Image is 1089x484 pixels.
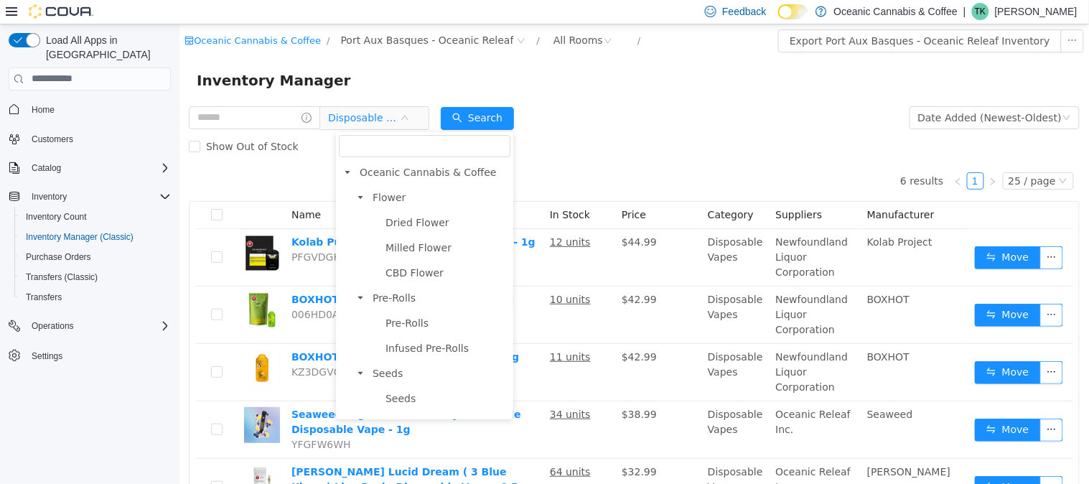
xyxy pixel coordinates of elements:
[861,222,884,245] button: icon: ellipsis
[190,264,331,284] span: Pre-Rolls
[112,342,168,353] span: KZ3DGVCX
[206,218,272,229] span: Milled Flower
[795,394,861,417] button: icon: swapMove
[20,269,103,286] a: Transfers (Classic)
[3,99,177,120] button: Home
[65,440,101,476] img: Higgs Lucid Dream ( 3 Blue Kings ) Live Resin Disposable Vape - 0.5g hero shot
[739,83,882,104] div: Date Added (Newest-Oldest)
[722,4,766,19] span: Feedback
[370,442,411,453] u: 64 units
[26,317,171,335] span: Operations
[40,33,171,62] span: Load All Apps in [GEOGRAPHIC_DATA]
[688,442,771,453] span: [PERSON_NAME]
[162,8,335,24] span: Port Aux Basques - Oceanic Releaf
[596,269,668,311] span: Newfoundland Liquor Corporation
[882,5,905,28] button: icon: ellipsis
[112,327,340,338] a: BOXHOT Peach OG Disposable Vape - 1g
[32,162,61,174] span: Catalog
[193,343,223,355] span: Seeds
[193,268,236,279] span: Pre-Rolls
[596,212,668,253] span: Newfoundland Liquor Corporation
[829,149,877,164] div: 25 / page
[26,271,98,283] span: Transfers (Classic)
[20,248,171,266] span: Purchase Orders
[370,384,411,396] u: 34 units
[26,317,80,335] button: Operations
[20,269,171,286] span: Transfers (Classic)
[65,268,101,304] img: BOXHOT Alien OG Disposable Vape - 1g hero shot
[778,4,808,19] input: Dark Mode
[32,134,73,145] span: Customers
[206,368,236,380] span: Seeds
[14,207,177,227] button: Inventory Count
[805,148,822,165] li: Next Page
[861,337,884,360] button: icon: ellipsis
[688,212,753,223] span: Kolab Project
[202,189,331,208] span: Dried Flower
[975,3,986,20] span: TK
[442,327,477,338] span: $42.99
[688,384,734,396] span: Seaweed
[26,188,73,205] button: Inventory
[972,3,989,20] div: TJ Kearley
[26,101,60,118] a: Home
[177,169,184,177] i: icon: caret-down
[17,45,180,68] span: Inventory Manager
[14,267,177,287] button: Transfers (Classic)
[795,452,861,475] button: icon: swapMove
[190,340,331,359] span: Seeds
[20,289,171,306] span: Transfers
[26,131,79,148] a: Customers
[190,390,331,409] span: Vaporizers
[261,83,335,106] button: icon: searchSearch
[442,185,467,196] span: Price
[26,292,62,303] span: Transfers
[3,345,177,366] button: Settings
[861,279,884,302] button: icon: ellipsis
[112,284,167,296] span: 006HD0AD
[206,243,264,254] span: CBD Flower
[596,442,671,468] span: Oceanic Releaf Inc.
[834,3,958,20] p: Oceanic Cannabis & Coffee
[795,337,861,360] button: icon: swapMove
[596,185,642,196] span: Suppliers
[599,5,882,28] button: Export Port Aux Basques - Oceanic Releaf Inventory
[523,262,590,320] td: Disposable Vapes
[596,327,668,368] span: Newfoundland Liquor Corporation
[523,205,590,262] td: Disposable Vapes
[370,269,411,281] u: 10 units
[523,320,590,377] td: Disposable Vapes
[149,83,220,104] span: Disposable Vapes
[65,325,101,361] img: BOXHOT Peach OG Disposable Vape - 1g hero shot
[159,111,331,133] input: filter select
[177,139,331,158] span: Oceanic Cannabis & Coffee
[3,129,177,149] button: Customers
[29,4,93,19] img: Cova
[14,287,177,307] button: Transfers
[809,153,818,162] i: icon: right
[112,442,346,468] a: [PERSON_NAME] Lucid Dream ( 3 Blue Kings ) Live Resin Disposable Vape - 0.5g
[374,5,424,27] div: All Rooms
[778,19,779,20] span: Dark Mode
[21,116,125,128] span: Show Out of Stock
[442,269,477,281] span: $42.99
[370,212,411,223] u: 12 units
[202,365,331,384] span: Seeds
[596,384,671,411] span: Oceanic Releaf Inc.
[26,130,171,148] span: Customers
[32,350,62,362] span: Settings
[721,148,764,165] li: 6 results
[26,159,171,177] span: Catalog
[26,348,68,365] a: Settings
[147,11,150,22] span: /
[442,442,477,453] span: $32.99
[202,289,331,309] span: Pre-Rolls
[787,148,805,165] li: 1
[20,248,97,266] a: Purchase Orders
[32,320,74,332] span: Operations
[193,167,226,179] span: Flower
[177,345,184,353] i: icon: caret-down
[122,88,132,98] i: icon: info-circle
[14,227,177,247] button: Inventory Manager (Classic)
[528,185,574,196] span: Category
